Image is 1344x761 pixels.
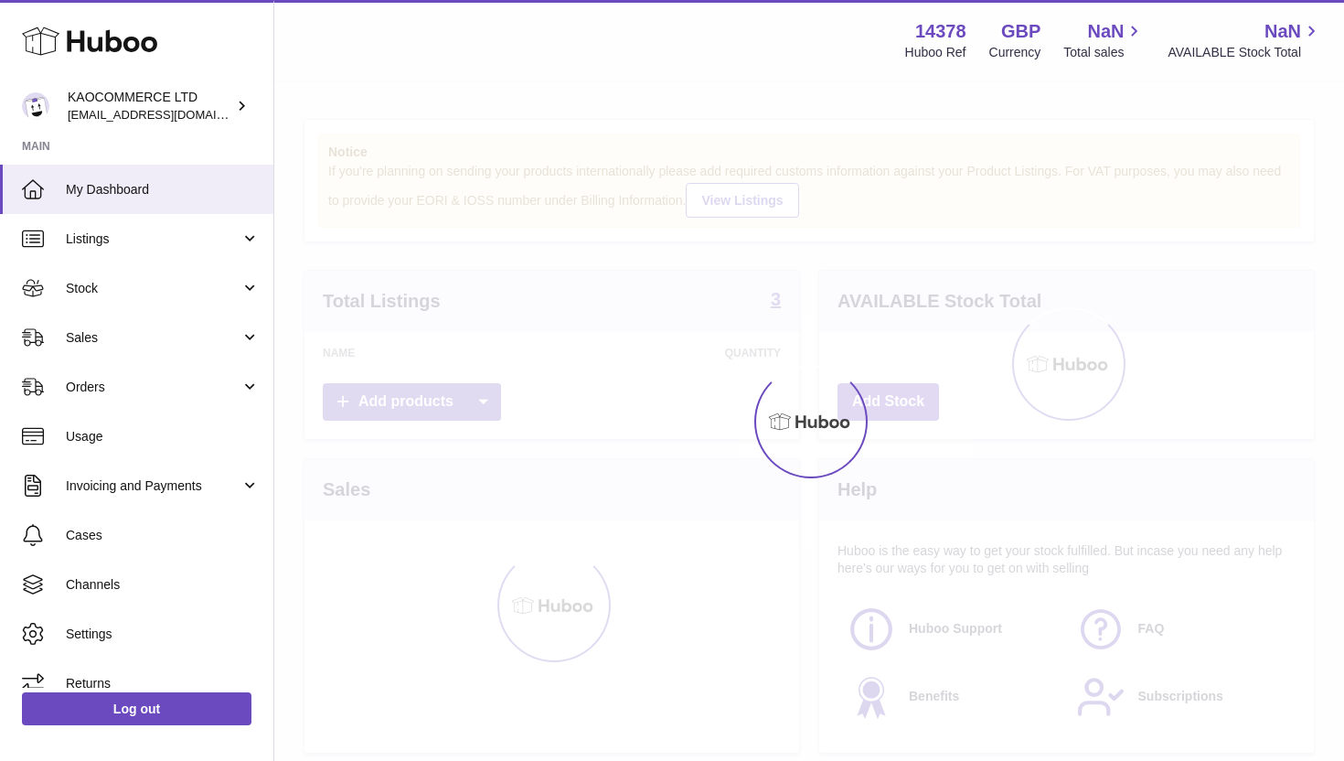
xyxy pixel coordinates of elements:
[22,92,49,120] img: hello@lunera.co.uk
[66,675,260,692] span: Returns
[66,477,240,495] span: Invoicing and Payments
[66,280,240,297] span: Stock
[66,181,260,198] span: My Dashboard
[66,527,260,544] span: Cases
[66,626,260,643] span: Settings
[66,329,240,347] span: Sales
[1087,19,1124,44] span: NaN
[1168,44,1322,61] span: AVAILABLE Stock Total
[905,44,966,61] div: Huboo Ref
[68,89,232,123] div: KAOCOMMERCE LTD
[1264,19,1301,44] span: NaN
[1168,19,1322,61] a: NaN AVAILABLE Stock Total
[66,576,260,594] span: Channels
[66,428,260,445] span: Usage
[1063,44,1145,61] span: Total sales
[68,107,269,122] span: [EMAIL_ADDRESS][DOMAIN_NAME]
[1063,19,1145,61] a: NaN Total sales
[1001,19,1040,44] strong: GBP
[66,379,240,396] span: Orders
[66,230,240,248] span: Listings
[915,19,966,44] strong: 14378
[22,692,251,725] a: Log out
[989,44,1041,61] div: Currency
